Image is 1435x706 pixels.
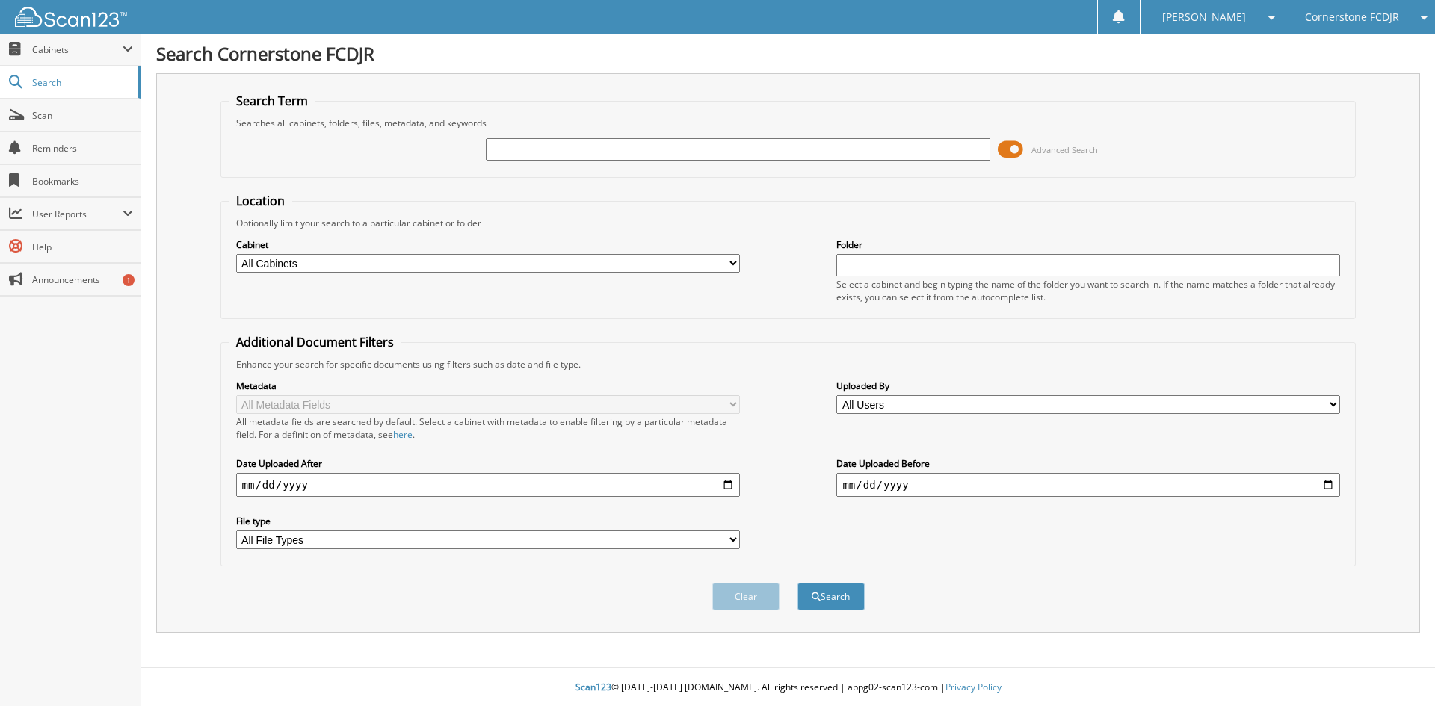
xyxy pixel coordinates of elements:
a: here [393,428,413,441]
button: Clear [712,583,780,610]
div: Enhance your search for specific documents using filters such as date and file type. [229,358,1348,371]
legend: Additional Document Filters [229,334,401,350]
div: © [DATE]-[DATE] [DOMAIN_NAME]. All rights reserved | appg02-scan123-com | [141,669,1435,706]
span: Scan [32,109,133,122]
label: Folder [836,238,1340,251]
span: Advanced Search [1031,144,1098,155]
span: Bookmarks [32,175,133,188]
span: Announcements [32,273,133,286]
span: Scan123 [575,681,611,693]
div: 1 [123,274,135,286]
legend: Location [229,193,292,209]
span: Reminders [32,142,133,155]
div: Select a cabinet and begin typing the name of the folder you want to search in. If the name match... [836,278,1340,303]
span: Help [32,241,133,253]
span: User Reports [32,208,123,220]
span: Cornerstone FCDJR [1305,13,1399,22]
label: Cabinet [236,238,740,251]
legend: Search Term [229,93,315,109]
label: Date Uploaded After [236,457,740,470]
img: scan123-logo-white.svg [15,7,127,27]
label: Uploaded By [836,380,1340,392]
div: Searches all cabinets, folders, files, metadata, and keywords [229,117,1348,129]
label: File type [236,515,740,527]
label: Date Uploaded Before [836,457,1340,470]
label: Metadata [236,380,740,392]
a: Privacy Policy [945,681,1002,693]
input: end [836,473,1340,497]
button: Search [797,583,865,610]
span: Cabinets [32,43,123,56]
span: [PERSON_NAME] [1162,13,1246,22]
input: start [236,473,740,497]
h1: Search Cornerstone FCDJR [156,41,1420,66]
span: Search [32,76,131,89]
div: Optionally limit your search to a particular cabinet or folder [229,217,1348,229]
div: All metadata fields are searched by default. Select a cabinet with metadata to enable filtering b... [236,415,740,441]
